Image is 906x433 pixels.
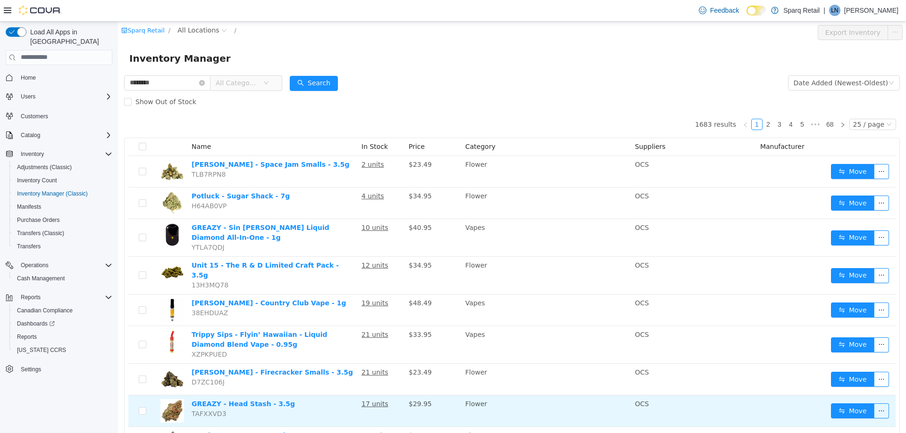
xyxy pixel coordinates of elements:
span: Name [74,121,93,129]
span: LN [831,5,838,16]
span: Reports [17,292,112,303]
img: Cova [19,6,61,15]
button: icon: ellipsis [756,209,771,224]
button: Reports [17,292,44,303]
span: Manufacturer [642,121,687,129]
button: Catalog [17,130,44,141]
a: icon: shopSparq Retail [3,5,47,12]
span: OCS [517,240,531,247]
span: Reports [17,333,37,341]
span: $34.95 [291,171,314,178]
img: Unit 15 - The R & D Limited Craft Pack - 3.5g hero shot [42,239,66,262]
td: Vapes [344,197,513,235]
a: [US_STATE] CCRS [13,344,70,356]
li: 1 [633,97,645,108]
u: 17 units [243,378,270,386]
button: icon: ellipsis [756,281,771,296]
img: BC Smalls - Space Jam Smalls - 3.5g hero shot [42,138,66,162]
span: 38EHDUAZ [74,287,110,295]
span: Users [21,93,35,100]
span: Dashboards [17,320,55,327]
a: [PERSON_NAME] - Country Club Vape - 1g [74,278,228,285]
span: ••• [690,97,705,108]
button: Users [2,90,116,103]
span: Price [291,121,307,129]
span: Manifests [13,201,112,212]
button: Purchase Orders [9,213,116,227]
u: 12 units [243,240,270,247]
button: Reports [2,291,116,304]
a: Settings [17,364,45,375]
td: Vapes [344,304,513,342]
span: XZPKPUED [74,329,109,336]
span: Purchase Orders [17,216,60,224]
img: BC Smalls - Firecracker Smalls - 3.5g hero shot [42,346,66,369]
li: 2 [645,97,656,108]
span: Inventory Manager (Classic) [13,188,112,199]
button: icon: ellipsis [756,142,771,157]
span: Dashboards [13,318,112,329]
span: Reports [13,331,112,343]
li: Next Page [719,97,730,108]
span: OCS [517,309,531,317]
span: / [117,5,118,12]
a: 3 [656,98,667,108]
span: Canadian Compliance [13,305,112,316]
a: GREAZY - Sin [PERSON_NAME] Liquid Diamond All-In-One - 1g [74,202,211,220]
span: $23.49 [291,139,314,147]
td: Flower [344,166,513,197]
button: icon: swapMove [713,316,756,331]
a: Transfers (Classic) [13,228,68,239]
button: Manifests [9,200,116,213]
span: OCS [517,202,531,210]
button: Inventory [17,148,48,160]
span: $40.95 [291,202,314,210]
span: Home [21,74,36,82]
img: GREAZY - Head Stash - 3.5g hero shot [42,377,66,401]
span: [US_STATE] CCRS [17,346,66,354]
i: icon: shop [3,6,9,12]
span: Manifests [17,203,41,211]
span: OCS [517,410,531,417]
img: Trippy Sips - Flyin’ Hawaiian - Liquid Diamond Blend Vape - 0.95g hero shot [42,308,66,332]
a: Feedback [695,1,743,20]
span: D7ZC106J [74,357,107,364]
button: Inventory [2,147,116,161]
button: icon: ellipsis [770,3,785,18]
li: 3 [656,97,667,108]
span: Transfers (Classic) [17,229,64,237]
button: Operations [2,259,116,272]
p: | [823,5,825,16]
span: Inventory Count [13,175,112,186]
span: Cash Management [13,273,112,284]
button: Customers [2,109,116,123]
span: $23.49 [291,347,314,354]
a: Reports [13,331,41,343]
span: TLB7RPN8 [74,149,108,156]
span: OCS [517,378,531,386]
a: Dashboards [9,317,116,330]
button: icon: swapMove [713,350,756,365]
span: Operations [21,261,49,269]
td: Flower [344,374,513,405]
button: Inventory Manager (Classic) [9,187,116,200]
button: icon: swapMove [713,209,756,224]
span: All Locations [59,3,101,14]
button: Transfers [9,240,116,253]
td: Flower [344,134,513,166]
span: Purchase Orders [13,214,112,226]
span: H64AB0VP [74,180,109,188]
span: $79.95 [291,410,314,417]
span: Canadian Compliance [17,307,73,314]
button: icon: swapMove [713,174,756,189]
a: Purchase Orders [13,214,64,226]
span: $33.95 [291,309,314,317]
a: Customers [17,111,52,122]
i: icon: close-circle [103,6,109,12]
button: [US_STATE] CCRS [9,343,116,357]
button: Home [2,71,116,84]
span: TAFXXVD3 [74,388,109,396]
a: Adjustments (Classic) [13,162,75,173]
button: Users [17,91,39,102]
